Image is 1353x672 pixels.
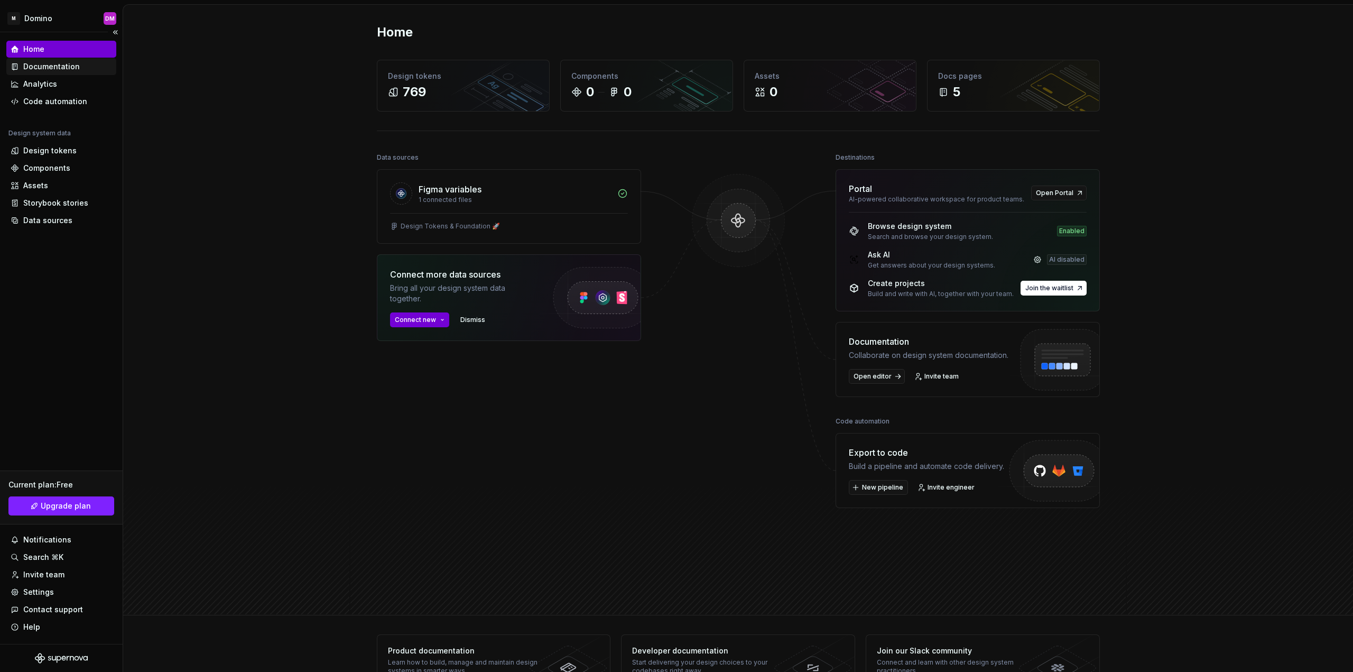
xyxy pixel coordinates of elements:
[1031,186,1087,200] a: Open Portal
[8,480,114,490] div: Current plan : Free
[388,646,542,656] div: Product documentation
[41,501,91,511] span: Upgrade plan
[6,76,116,93] a: Analytics
[868,278,1014,289] div: Create projects
[23,44,44,54] div: Home
[849,182,872,195] div: Portal
[6,212,116,229] a: Data sources
[914,480,979,495] a: Invite engineer
[868,250,995,260] div: Ask AI
[862,483,903,492] span: New pipeline
[23,215,72,226] div: Data sources
[23,198,88,208] div: Storybook stories
[23,622,40,632] div: Help
[924,372,959,381] span: Invite team
[868,233,993,241] div: Search and browse your design system.
[390,283,533,304] div: Bring all your design system data together.
[403,84,426,100] div: 769
[6,177,116,194] a: Assets
[928,483,975,492] span: Invite engineer
[395,316,436,324] span: Connect new
[23,163,70,173] div: Components
[927,60,1100,112] a: Docs pages5
[6,160,116,177] a: Components
[560,60,733,112] a: Components00
[6,142,116,159] a: Design tokens
[390,312,449,327] button: Connect new
[868,290,1014,298] div: Build and write with AI, together with your team.
[6,549,116,566] button: Search ⌘K
[849,369,905,384] a: Open editor
[460,316,485,324] span: Dismiss
[6,566,116,583] a: Invite team
[23,145,77,156] div: Design tokens
[390,268,533,281] div: Connect more data sources
[23,61,80,72] div: Documentation
[1057,226,1087,236] div: Enabled
[7,12,20,25] div: M
[23,569,64,580] div: Invite team
[624,84,632,100] div: 0
[419,183,481,196] div: Figma variables
[849,350,1008,361] div: Collaborate on design system documentation.
[1036,189,1073,197] span: Open Portal
[23,180,48,191] div: Assets
[1047,254,1087,265] div: AI disabled
[401,222,500,231] div: Design Tokens & Foundation 🚀
[456,312,490,327] button: Dismiss
[632,646,786,656] div: Developer documentation
[2,7,121,30] button: MDominoDM
[877,646,1031,656] div: Join our Slack community
[1021,281,1087,296] button: Join the waitlist
[377,24,413,41] h2: Home
[23,552,63,563] div: Search ⌘K
[105,14,115,23] div: DM
[23,79,57,89] div: Analytics
[23,604,83,615] div: Contact support
[6,531,116,548] button: Notifications
[24,13,52,24] div: Domino
[571,71,722,81] div: Components
[23,535,71,545] div: Notifications
[938,71,1089,81] div: Docs pages
[849,461,1004,472] div: Build a pipeline and automate code delivery.
[849,195,1025,204] div: AI-powered collaborative workspace for product teams.
[35,653,88,664] svg: Supernova Logo
[6,195,116,211] a: Storybook stories
[6,584,116,601] a: Settings
[6,619,116,636] button: Help
[377,60,550,112] a: Design tokens769
[868,221,993,232] div: Browse design system
[377,150,419,165] div: Data sources
[108,25,123,40] button: Collapse sidebar
[419,196,611,204] div: 1 connected files
[836,414,889,429] div: Code automation
[8,129,71,137] div: Design system data
[854,372,892,381] span: Open editor
[849,480,908,495] button: New pipeline
[744,60,916,112] a: Assets0
[770,84,777,100] div: 0
[6,58,116,75] a: Documentation
[23,587,54,597] div: Settings
[953,84,960,100] div: 5
[6,601,116,618] button: Contact support
[6,41,116,58] a: Home
[911,369,963,384] a: Invite team
[868,261,995,270] div: Get answers about your design systems.
[8,496,114,515] button: Upgrade plan
[388,71,539,81] div: Design tokens
[377,169,641,244] a: Figma variables1 connected filesDesign Tokens & Foundation 🚀
[1025,284,1073,292] span: Join the waitlist
[849,446,1004,459] div: Export to code
[755,71,905,81] div: Assets
[849,335,1008,348] div: Documentation
[836,150,875,165] div: Destinations
[23,96,87,107] div: Code automation
[586,84,594,100] div: 0
[6,93,116,110] a: Code automation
